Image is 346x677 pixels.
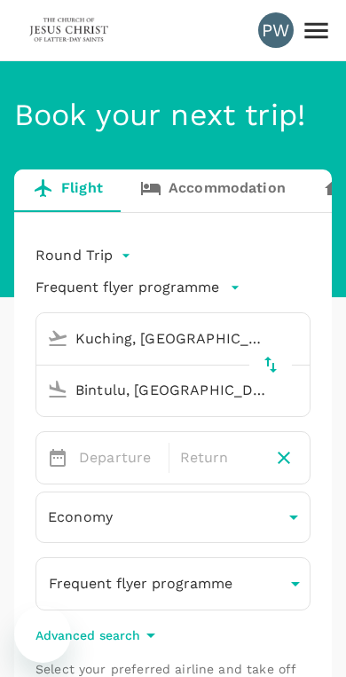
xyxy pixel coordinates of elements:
[40,376,272,404] input: Going to
[49,573,232,594] p: Frequent flyer programme
[35,277,240,298] button: Frequent flyer programme
[28,11,110,50] img: The Malaysian Church of Jesus Christ of Latter-day Saints
[14,169,122,212] a: Flight
[297,388,301,391] button: Open
[180,447,259,468] p: Return
[40,325,272,352] input: Depart from
[35,495,311,539] div: Economy
[35,626,140,644] p: Advanced search
[297,336,301,340] button: Open
[258,12,294,48] div: PW
[35,625,161,646] button: Advanced search
[35,277,219,298] p: Frequent flyer programme
[35,241,135,270] div: Round Trip
[249,343,292,386] button: delete
[14,97,332,134] h4: Book your next trip!
[79,447,158,468] p: Departure
[122,169,304,212] a: Accommodation
[14,606,71,663] iframe: Button to launch messaging window
[35,557,311,610] button: Frequent flyer programme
